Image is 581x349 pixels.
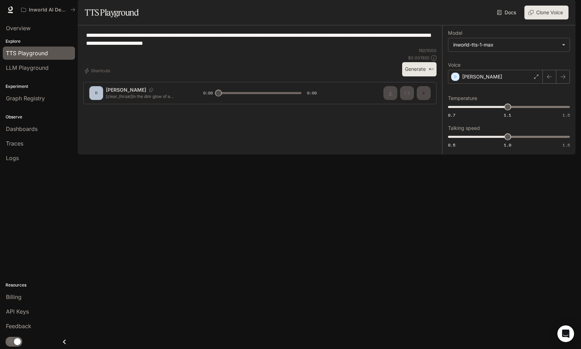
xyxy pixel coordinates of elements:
[18,3,78,17] button: All workspaces
[448,112,455,118] span: 0.7
[504,142,511,148] span: 1.0
[85,6,139,19] h1: TTS Playground
[418,48,437,53] p: 192 / 1000
[448,38,570,51] div: inworld-tts-1-max
[402,62,437,76] button: Generate⌘⏎
[29,7,68,13] p: Inworld AI Demos
[504,112,511,118] span: 1.1
[462,73,502,80] p: [PERSON_NAME]
[496,6,519,19] a: Docs
[429,67,434,72] p: ⌘⏎
[448,31,462,35] p: Model
[448,96,477,101] p: Temperature
[448,142,455,148] span: 0.5
[563,142,570,148] span: 1.5
[448,63,460,67] p: Voice
[83,65,113,76] button: Shortcuts
[408,55,430,61] p: $ 0.001920
[448,126,480,131] p: Talking speed
[557,325,574,342] div: Open Intercom Messenger
[453,41,558,48] div: inworld-tts-1-max
[524,6,568,19] button: Clone Voice
[563,112,570,118] span: 1.5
